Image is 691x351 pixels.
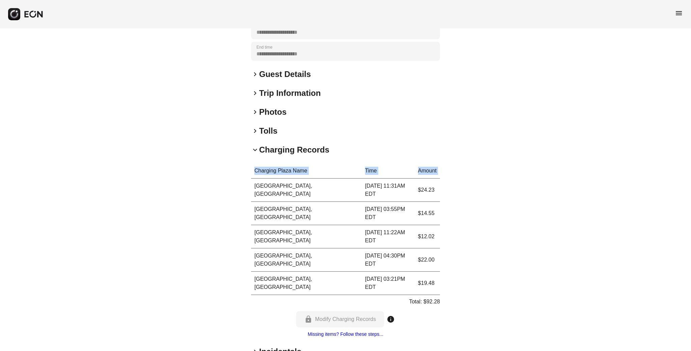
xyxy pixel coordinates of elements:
h2: Photos [259,107,286,117]
h2: Tolls [259,126,277,136]
h2: Trip Information [259,88,321,99]
td: $14.55 [415,202,440,225]
span: info [387,315,395,323]
td: [GEOGRAPHIC_DATA], [GEOGRAPHIC_DATA] [251,202,362,225]
th: Charging Plaza Name [251,163,362,179]
span: keyboard_arrow_right [251,127,259,135]
th: Time [362,163,415,179]
td: $22.00 [415,248,440,272]
span: keyboard_arrow_right [251,70,259,78]
span: keyboard_arrow_right [251,89,259,97]
td: $19.48 [415,272,440,295]
td: [DATE] 11:22AM EDT [362,225,415,248]
p: Total: $92.28 [409,298,440,306]
td: [DATE] 03:55PM EDT [362,202,415,225]
span: menu [675,9,683,17]
th: Amount [415,163,440,179]
span: keyboard_arrow_right [251,108,259,116]
td: $12.02 [415,225,440,248]
a: Missing items? Follow these steps... [308,331,383,337]
td: [GEOGRAPHIC_DATA], [GEOGRAPHIC_DATA] [251,179,362,202]
h2: Guest Details [259,69,311,80]
td: [DATE] 03:21PM EDT [362,272,415,295]
span: keyboard_arrow_down [251,146,259,154]
td: $24.23 [415,179,440,202]
td: [GEOGRAPHIC_DATA], [GEOGRAPHIC_DATA] [251,225,362,248]
td: [DATE] 11:31AM EDT [362,179,415,202]
td: [DATE] 04:30PM EDT [362,248,415,272]
td: [GEOGRAPHIC_DATA], [GEOGRAPHIC_DATA] [251,272,362,295]
h2: Charging Records [259,144,329,155]
td: [GEOGRAPHIC_DATA], [GEOGRAPHIC_DATA] [251,248,362,272]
